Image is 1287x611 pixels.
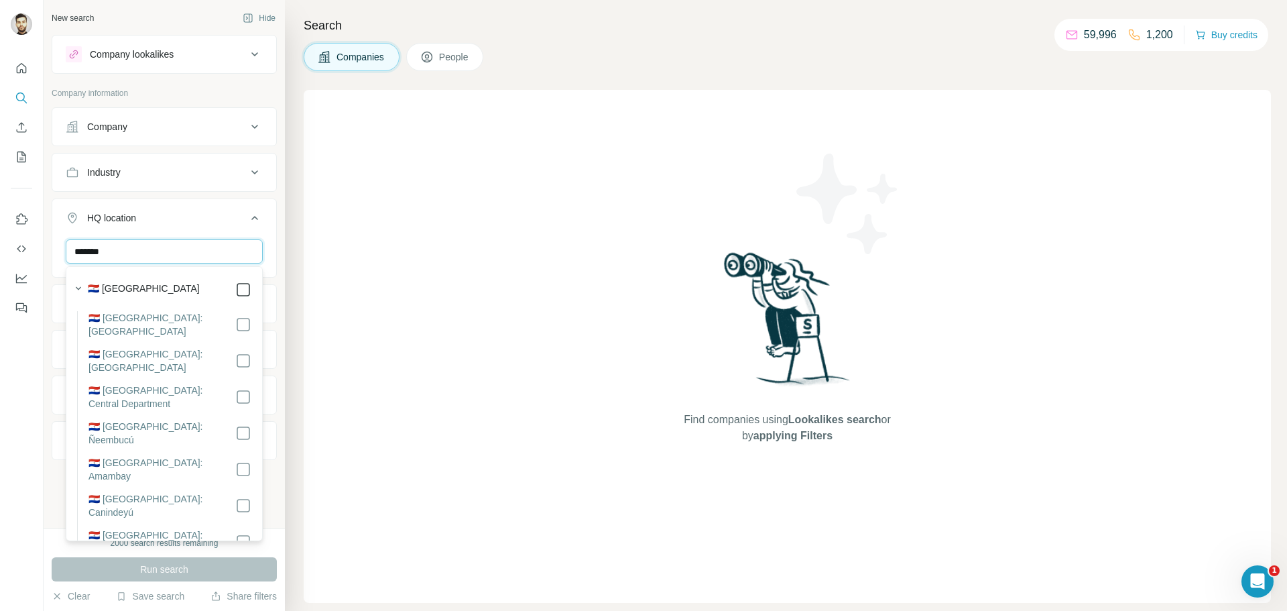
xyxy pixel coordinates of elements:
[87,166,121,179] div: Industry
[87,211,136,225] div: HQ location
[788,414,881,425] span: Lookalikes search
[11,13,32,35] img: Avatar
[718,249,857,398] img: Surfe Illustration - Woman searching with binoculars
[304,16,1271,35] h4: Search
[11,266,32,290] button: Dashboard
[1269,565,1280,576] span: 1
[210,590,277,603] button: Share filters
[52,202,276,239] button: HQ location
[11,86,32,110] button: Search
[52,38,276,70] button: Company lookalikes
[753,430,833,441] span: applying Filters
[88,420,235,447] label: 🇵🇾 [GEOGRAPHIC_DATA]: Ñeembucú
[11,237,32,261] button: Use Surfe API
[52,425,276,457] button: Keywords
[116,590,184,603] button: Save search
[11,296,32,320] button: Feedback
[52,12,94,24] div: New search
[11,207,32,231] button: Use Surfe on LinkedIn
[11,145,32,169] button: My lists
[88,456,235,483] label: 🇵🇾 [GEOGRAPHIC_DATA]: Amambay
[788,144,908,264] img: Surfe Illustration - Stars
[1146,27,1173,43] p: 1,200
[680,412,894,444] span: Find companies using or by
[88,529,235,555] label: 🇵🇾 [GEOGRAPHIC_DATA]: [PERSON_NAME]
[52,288,276,320] button: Annual revenue ($)
[1084,27,1117,43] p: 59,996
[87,120,127,133] div: Company
[111,537,219,549] div: 2000 search results remaining
[90,48,174,61] div: Company lookalikes
[52,379,276,411] button: Technologies
[88,384,235,410] label: 🇵🇾 [GEOGRAPHIC_DATA]: Central Department
[52,156,276,188] button: Industry
[88,492,235,519] label: 🇵🇾 [GEOGRAPHIC_DATA]: Canindeyú
[52,87,277,99] p: Company information
[439,50,470,64] span: People
[11,56,32,80] button: Quick start
[336,50,385,64] span: Companies
[52,333,276,366] button: Employees (size)
[1195,25,1258,44] button: Buy credits
[52,590,90,603] button: Clear
[88,347,235,374] label: 🇵🇾 [GEOGRAPHIC_DATA]: [GEOGRAPHIC_DATA]
[233,8,285,28] button: Hide
[52,111,276,143] button: Company
[1241,565,1274,598] iframe: Intercom live chat
[88,311,235,338] label: 🇵🇾 [GEOGRAPHIC_DATA]: [GEOGRAPHIC_DATA]
[88,282,200,298] label: 🇵🇾 [GEOGRAPHIC_DATA]
[11,115,32,140] button: Enrich CSV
